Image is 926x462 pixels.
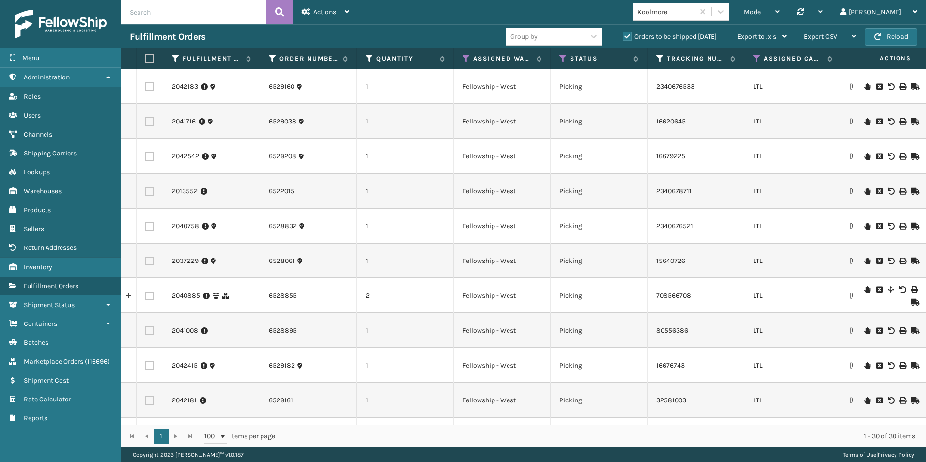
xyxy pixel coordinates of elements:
[24,206,51,214] span: Products
[876,118,882,125] i: Cancel Fulfillment Order
[24,92,41,101] span: Roles
[15,10,107,39] img: logo
[454,313,551,348] td: Fellowship - West
[454,139,551,174] td: Fellowship - West
[888,153,894,160] i: Void BOL
[899,397,905,404] i: Print BOL
[24,168,50,176] span: Lookups
[24,320,57,328] span: Containers
[876,188,882,195] i: Cancel Fulfillment Order
[843,451,876,458] a: Terms of Use
[876,223,882,230] i: Cancel Fulfillment Order
[899,153,905,160] i: Print BOL
[648,278,744,313] td: 708566708
[24,282,78,290] span: Fulfillment Orders
[899,362,905,369] i: Print BOL
[376,54,435,63] label: Quantity
[864,258,870,264] i: On Hold
[911,83,917,90] i: Mark as Shipped
[878,451,914,458] a: Privacy Policy
[648,383,744,418] td: 32581003
[911,118,917,125] i: Mark as Shipped
[24,244,77,252] span: Return Addresses
[269,396,293,405] a: 6529161
[744,139,841,174] td: LTL
[888,83,894,90] i: Void BOL
[744,278,841,313] td: LTL
[888,286,894,293] i: Split Fulfillment Order
[864,118,870,125] i: On Hold
[804,32,837,41] span: Export CSV
[744,313,841,348] td: LTL
[24,187,62,195] span: Warehouses
[357,278,454,313] td: 2
[764,54,822,63] label: Assigned Carrier Service
[648,348,744,383] td: 16676743
[454,348,551,383] td: Fellowship - West
[172,221,199,231] a: 2040758
[876,258,882,264] i: Cancel Fulfillment Order
[570,54,629,63] label: Status
[744,418,841,453] td: LTL
[849,50,917,66] span: Actions
[289,431,915,441] div: 1 - 30 of 30 items
[454,209,551,244] td: Fellowship - West
[357,348,454,383] td: 1
[888,327,894,334] i: Void BOL
[172,291,200,301] a: 2040885
[269,117,296,126] a: 6529038
[888,362,894,369] i: Void BOL
[130,31,205,43] h3: Fulfillment Orders
[24,225,44,233] span: Sellers
[22,54,39,62] span: Menu
[911,223,917,230] i: Mark as Shipped
[899,118,905,125] i: Print BOL
[24,73,70,81] span: Administration
[648,244,744,278] td: 15640726
[24,357,83,366] span: Marketplace Orders
[357,418,454,453] td: 3
[172,256,199,266] a: 2037229
[172,186,198,196] a: 2013552
[473,54,532,63] label: Assigned Warehouse
[864,327,870,334] i: On Hold
[864,362,870,369] i: On Hold
[744,348,841,383] td: LTL
[454,69,551,104] td: Fellowship - West
[24,414,47,422] span: Reports
[313,8,336,16] span: Actions
[269,326,297,336] a: 6528895
[204,429,275,444] span: items per page
[888,223,894,230] i: Void BOL
[637,7,695,17] div: Koolmore
[24,376,69,385] span: Shipment Cost
[744,209,841,244] td: LTL
[911,153,917,160] i: Mark as Shipped
[269,256,295,266] a: 6528061
[648,139,744,174] td: 16679225
[269,152,296,161] a: 6529208
[269,82,294,92] a: 6529160
[648,174,744,209] td: 2340678711
[357,104,454,139] td: 1
[911,188,917,195] i: Mark as Shipped
[865,28,917,46] button: Reload
[899,286,905,293] i: Void BOL
[269,291,297,301] a: 6528855
[24,395,71,403] span: Rate Calculator
[154,429,169,444] a: 1
[454,174,551,209] td: Fellowship - West
[24,263,52,271] span: Inventory
[357,209,454,244] td: 1
[843,447,914,462] div: |
[911,362,917,369] i: Mark as Shipped
[551,278,648,313] td: Picking
[172,82,198,92] a: 2042183
[454,244,551,278] td: Fellowship - West
[744,69,841,104] td: LTL
[133,447,244,462] p: Copyright 2023 [PERSON_NAME]™ v 1.0.187
[888,258,894,264] i: Void BOL
[864,397,870,404] i: On Hold
[744,383,841,418] td: LTL
[899,188,905,195] i: Print BOL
